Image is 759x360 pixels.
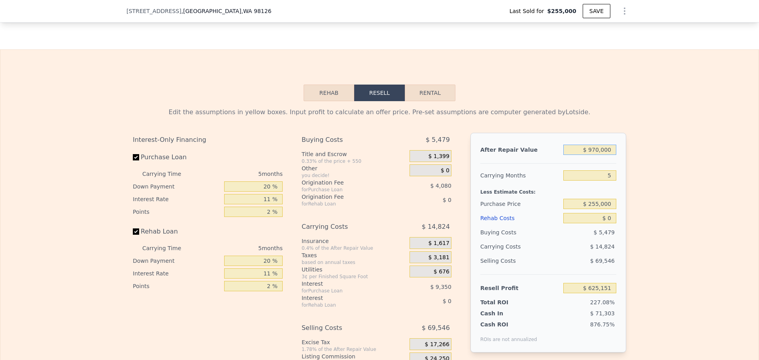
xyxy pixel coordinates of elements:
label: Rehab Loan [133,224,221,239]
span: $ 1,617 [428,240,449,247]
div: Carrying Costs [480,239,530,254]
input: Purchase Loan [133,154,139,160]
div: After Repair Value [480,143,560,157]
div: Carrying Costs [302,220,390,234]
button: Resell [354,85,405,101]
div: Resell Profit [480,281,560,295]
div: Carrying Months [480,168,560,183]
div: ROIs are not annualized [480,328,537,343]
span: , [GEOGRAPHIC_DATA] [181,7,272,15]
span: 876.75% [590,321,615,328]
span: $ 1,399 [428,153,449,160]
div: you decide! [302,172,406,179]
div: for Rehab Loan [302,302,390,308]
div: Carrying Time [142,168,194,180]
span: $ 14,824 [422,220,450,234]
span: $ 0 [443,197,451,203]
span: 227.08% [590,299,615,305]
div: Down Payment [133,180,221,193]
span: [STREET_ADDRESS] [126,7,181,15]
button: SAVE [583,4,610,18]
div: Buying Costs [302,133,390,147]
div: Points [133,280,221,292]
div: Buying Costs [480,225,560,239]
div: Excise Tax [302,338,406,346]
div: Selling Costs [480,254,560,268]
div: for Purchase Loan [302,288,390,294]
label: Purchase Loan [133,150,221,164]
div: Insurance [302,237,406,245]
div: Interest [302,294,390,302]
div: Selling Costs [302,321,390,335]
div: Interest Rate [133,267,221,280]
button: Rental [405,85,455,101]
span: Last Sold for [510,7,548,15]
div: Interest Rate [133,193,221,205]
div: Title and Escrow [302,150,406,158]
div: 3¢ per Finished Square Foot [302,273,406,280]
div: Interest [302,280,390,288]
span: , WA 98126 [241,8,271,14]
div: based on annual taxes [302,259,406,266]
span: $ 3,181 [428,254,449,261]
span: $ 9,350 [430,284,451,290]
div: Taxes [302,251,406,259]
div: Total ROI [480,298,530,306]
div: Points [133,205,221,218]
div: Utilities [302,266,406,273]
span: $ 17,266 [425,341,449,348]
div: Cash ROI [480,320,537,328]
div: 0.4% of the After Repair Value [302,245,406,251]
div: 0.33% of the price + 550 [302,158,406,164]
div: Purchase Price [480,197,560,211]
span: $ 69,546 [422,321,450,335]
div: for Purchase Loan [302,187,390,193]
span: $ 71,303 [590,310,615,317]
div: Carrying Time [142,242,194,254]
span: $ 0 [443,298,451,304]
div: 5 months [197,168,283,180]
span: $255,000 [547,7,576,15]
button: Show Options [617,3,632,19]
button: Rehab [304,85,354,101]
div: 1.78% of the After Repair Value [302,346,406,352]
span: $ 5,479 [594,229,615,236]
div: Other [302,164,406,172]
span: $ 69,546 [590,258,615,264]
div: Down Payment [133,254,221,267]
span: $ 4,080 [430,183,451,189]
input: Rehab Loan [133,228,139,235]
div: Interest-Only Financing [133,133,283,147]
span: $ 676 [434,268,449,275]
div: Origination Fee [302,179,390,187]
span: $ 14,824 [590,243,615,250]
span: $ 5,479 [426,133,450,147]
div: 5 months [197,242,283,254]
div: for Rehab Loan [302,201,390,207]
div: Rehab Costs [480,211,560,225]
div: Less Estimate Costs: [480,183,616,197]
div: Origination Fee [302,193,390,201]
span: $ 0 [441,167,449,174]
div: Cash In [480,309,530,317]
div: Edit the assumptions in yellow boxes. Input profit to calculate an offer price. Pre-set assumptio... [133,107,626,117]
